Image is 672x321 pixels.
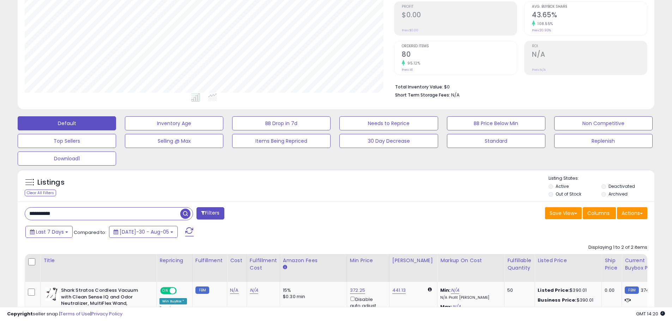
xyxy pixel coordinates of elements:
[583,207,616,219] button: Columns
[402,5,517,9] span: Profit
[549,175,654,182] p: Listing States:
[556,183,569,189] label: Active
[605,287,616,294] div: 0.00
[532,50,647,60] h2: N/A
[440,287,451,294] b: Min:
[392,257,434,264] div: [PERSON_NAME]
[230,257,244,264] div: Cost
[339,134,438,148] button: 30 Day Decrease
[395,84,443,90] b: Total Inventory Value:
[250,257,277,272] div: Fulfillment Cost
[587,210,610,217] span: Columns
[535,21,553,26] small: 108.55%
[60,310,90,317] a: Terms of Use
[440,295,499,300] p: N/A Profit [PERSON_NAME]
[161,288,170,294] span: ON
[532,5,647,9] span: Avg. Buybox Share
[507,287,529,294] div: 50
[7,310,33,317] strong: Copyright
[538,287,596,294] div: $390.01
[283,294,341,300] div: $0.30 min
[195,286,209,294] small: FBM
[18,134,116,148] button: Top Sellers
[283,257,344,264] div: Amazon Fees
[532,28,551,32] small: Prev: 20.93%
[196,207,224,220] button: Filters
[507,257,532,272] div: Fulfillable Quantity
[405,61,420,66] small: 95.12%
[25,226,73,238] button: Last 7 Days
[195,257,224,264] div: Fulfillment
[609,191,628,197] label: Archived
[554,134,653,148] button: Replenish
[554,116,653,130] button: Non Competitive
[588,244,647,251] div: Displaying 1 to 2 of 2 items
[395,82,642,91] li: $0
[451,287,459,294] a: N/A
[350,257,386,264] div: Min Price
[402,11,517,20] h2: $0.00
[451,92,460,98] span: N/A
[402,44,517,48] span: Ordered Items
[538,257,599,264] div: Listed Price
[159,257,189,264] div: Repricing
[641,287,656,294] span: 374.49
[109,226,178,238] button: [DATE]-30 - Aug-05
[91,310,122,317] a: Privacy Policy
[636,310,665,317] span: 2025-08-14 14:20 GMT
[538,297,596,303] div: $390.01
[283,264,287,271] small: Amazon Fees.
[440,257,501,264] div: Markup on Cost
[350,295,384,316] div: Disable auto adjust min
[7,311,122,317] div: seller snap | |
[283,287,341,294] div: 15%
[125,134,223,148] button: Selling @ Max
[25,190,56,196] div: Clear All Filters
[350,287,365,294] a: 372.25
[74,229,106,236] span: Compared to:
[125,116,223,130] button: Inventory Age
[532,68,546,72] small: Prev: N/A
[36,228,64,235] span: Last 7 Days
[18,116,116,130] button: Default
[392,287,406,294] a: 441.13
[159,298,187,304] div: Win BuyBox *
[43,257,153,264] div: Title
[556,191,581,197] label: Out of Stock
[447,116,545,130] button: BB Price Below Min
[232,134,331,148] button: Items Being Repriced
[402,28,418,32] small: Prev: $0.00
[545,207,582,219] button: Save View
[538,287,570,294] b: Listed Price:
[230,287,238,294] a: N/A
[250,287,258,294] a: N/A
[339,116,438,130] button: Needs to Reprice
[605,257,619,272] div: Ship Price
[609,183,635,189] label: Deactivated
[437,254,504,282] th: The percentage added to the cost of goods (COGS) that forms the calculator for Min & Max prices.
[538,297,576,303] b: Business Price:
[617,207,647,219] button: Actions
[176,288,187,294] span: OFF
[625,257,661,272] div: Current Buybox Price
[120,228,169,235] span: [DATE]-30 - Aug-05
[37,178,65,187] h5: Listings
[447,134,545,148] button: Standard
[395,92,450,98] b: Short Term Storage Fees:
[232,116,331,130] button: BB Drop in 7d
[532,44,647,48] span: ROI
[625,286,638,294] small: FBM
[402,50,517,60] h2: 80
[45,287,59,301] img: 41mEu3VouvL._SL40_.jpg
[532,11,647,20] h2: 43.65%
[402,68,413,72] small: Prev: 41
[18,152,116,166] button: Download1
